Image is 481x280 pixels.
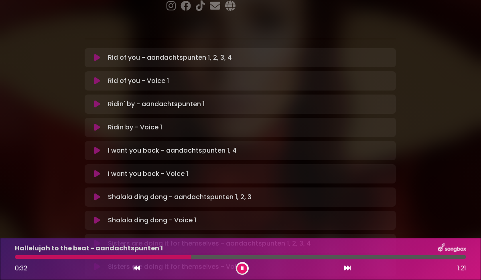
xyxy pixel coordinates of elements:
[108,123,162,132] p: Ridin by - Voice 1
[438,243,466,254] img: songbox-logo-white.png
[108,76,169,86] p: Rid of you - Voice 1
[108,146,237,155] p: I want you back - aandachtspunten 1, 4
[108,53,232,62] p: Rid of you - aandachtspunten 1, 2, 3, 4
[15,244,163,253] p: Hallelujah to the beat - aandachtspunten 1
[108,192,252,202] p: Shalala ding dong - aandachtspunten 1, 2, 3
[15,264,27,273] span: 0:32
[108,99,205,109] p: Ridin' by - aandachtspunten 1
[457,264,466,273] span: 1:21
[108,169,188,179] p: I want you back - Voice 1
[108,216,196,225] p: Shalala ding dong - Voice 1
